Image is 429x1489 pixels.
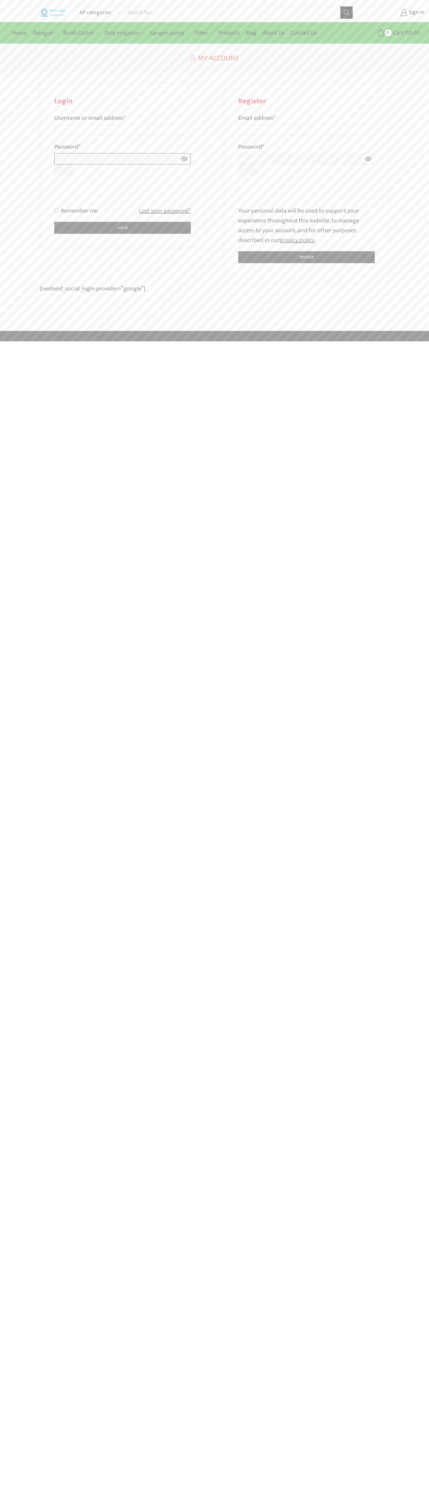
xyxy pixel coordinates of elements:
a: About Us [259,26,288,40]
span: My Account [198,52,239,64]
button: Register [238,251,375,263]
h2: Register [238,97,375,106]
label: Password [238,142,264,152]
a: Sprayer pump [147,26,192,40]
button: Show password [54,165,74,176]
a: Contact Us [288,26,320,40]
a: Products [215,26,243,40]
a: Brush Cutter [60,26,102,40]
a: Drip Irrigation [102,26,147,40]
span: 0 [385,29,392,36]
a: 0 Cart ₹0.00 [359,27,420,39]
a: Lost your password? [139,206,191,216]
a: Blog [243,26,259,40]
button: Show password [238,165,258,176]
button: Search button [340,6,353,19]
button: Log in [54,222,191,234]
a: Sign in [362,7,424,18]
a: Filter [192,26,215,40]
span: ₹ [405,28,408,38]
input: Remember me [54,209,58,213]
a: Raingun [30,26,60,40]
iframe: reCAPTCHA [238,182,331,206]
p: Your personal data will be used to support your experience throughout this website, to manage acc... [238,206,375,245]
bdi: 0.00 [405,28,420,38]
span: Remember me [61,206,98,216]
h2: Login [54,97,191,106]
p: [nextend_social_login provider=”google”] [40,284,389,294]
input: Search for... [124,6,340,19]
label: Username or email address [54,113,126,123]
a: Home [9,26,30,40]
label: Email address [238,113,276,123]
a: privacy policy [280,235,314,245]
iframe: reCAPTCHA [54,182,147,206]
label: Password [54,142,80,152]
span: Cart [392,29,404,37]
span: Sign in [407,9,424,17]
